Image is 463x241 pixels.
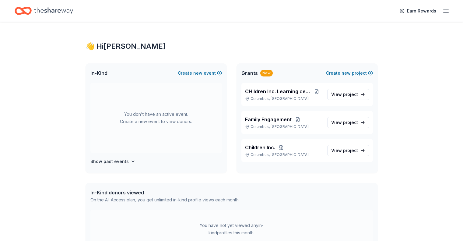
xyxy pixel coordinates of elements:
div: New [260,70,273,76]
p: Columbus, [GEOGRAPHIC_DATA] [245,124,322,129]
div: On the All Access plan, you get unlimited in-kind profile views each month. [90,196,240,204]
span: In-Kind [90,69,107,77]
div: You don't have an active event. Create a new event to view donors. [90,83,222,153]
button: Show past events [90,158,135,165]
p: Columbus, [GEOGRAPHIC_DATA] [245,96,322,101]
span: project [343,120,358,125]
p: Columbus, [GEOGRAPHIC_DATA] [245,152,322,157]
span: View [331,147,358,154]
div: In-Kind donors viewed [90,189,240,196]
a: Earn Rewards [396,5,440,16]
a: Home [15,4,73,18]
span: project [343,92,358,97]
a: View project [327,89,369,100]
button: Createnewproject [326,69,373,77]
span: Children Inc. [245,144,275,151]
span: new [193,69,202,77]
span: CHildren Inc. Learning center [245,88,311,95]
h4: Show past events [90,158,129,165]
div: You have not yet viewed any in-kind profiles this month. [194,222,270,236]
button: Createnewevent [178,69,222,77]
a: View project [327,117,369,128]
span: Grants [241,69,258,77]
span: project [343,148,358,153]
span: new [342,69,351,77]
span: View [331,119,358,126]
div: 👋 Hi [PERSON_NAME] [86,41,378,51]
span: View [331,91,358,98]
span: Family Engagement [245,116,292,123]
a: View project [327,145,369,156]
